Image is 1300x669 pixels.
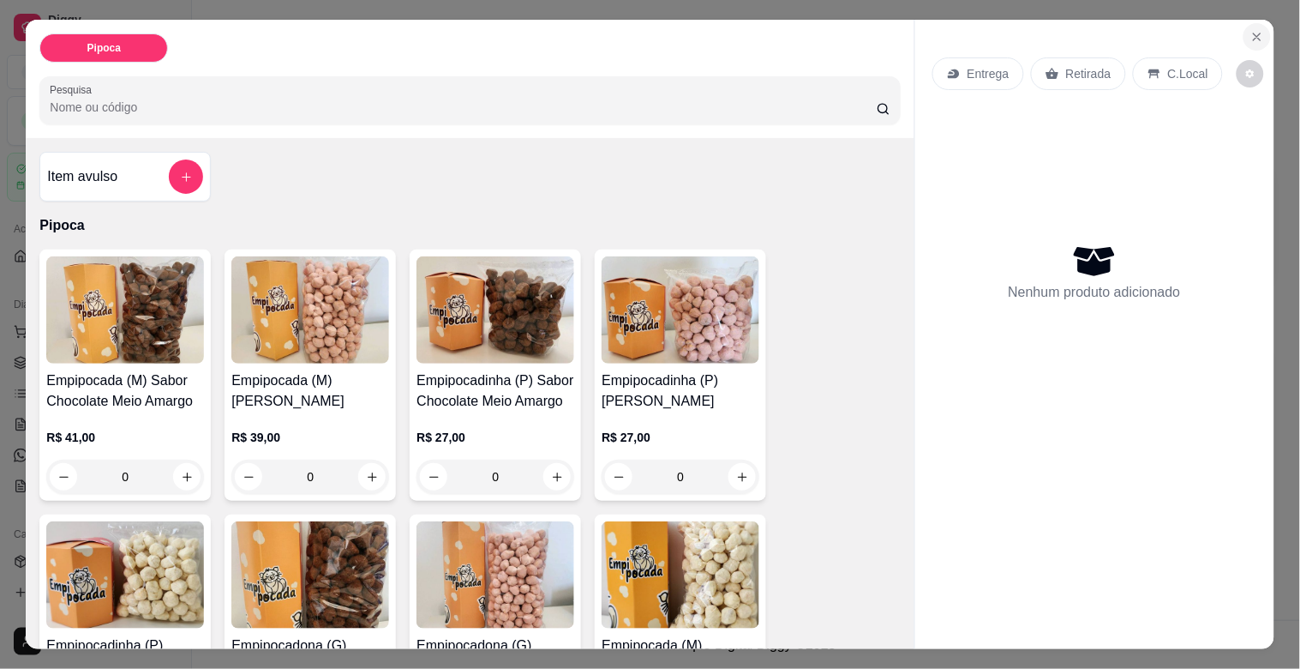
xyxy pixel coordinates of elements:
[416,371,574,412] h4: Empipocadinha (P) Sabor Chocolate Meio Amargo
[231,429,389,446] p: R$ 39,00
[358,463,386,491] button: increase-product-quantity
[169,160,203,194] button: add-separate-item
[1243,23,1271,51] button: Close
[602,521,759,629] img: product-image
[235,463,262,491] button: decrease-product-quantity
[1009,282,1181,303] p: Nenhum produto adicionado
[47,166,117,187] h4: Item avulso
[420,463,447,491] button: decrease-product-quantity
[728,463,756,491] button: increase-product-quantity
[602,429,759,446] p: R$ 27,00
[416,256,574,364] img: product-image
[1168,65,1208,82] p: C.Local
[46,371,204,412] h4: Empipocada (M) Sabor Chocolate Meio Amargo
[231,521,389,629] img: product-image
[87,41,121,55] p: Pipoca
[50,82,98,97] label: Pesquisa
[602,371,759,412] h4: Empipocadinha (P) [PERSON_NAME]
[50,463,77,491] button: decrease-product-quantity
[416,521,574,629] img: product-image
[46,521,204,629] img: product-image
[231,371,389,412] h4: Empipocada (M) [PERSON_NAME]
[605,463,632,491] button: decrease-product-quantity
[46,429,204,446] p: R$ 41,00
[39,215,900,236] p: Pipoca
[1237,60,1264,87] button: decrease-product-quantity
[1066,65,1111,82] p: Retirada
[46,256,204,364] img: product-image
[968,65,1009,82] p: Entrega
[173,463,201,491] button: increase-product-quantity
[231,256,389,364] img: product-image
[50,99,877,116] input: Pesquisa
[416,429,574,446] p: R$ 27,00
[543,463,571,491] button: increase-product-quantity
[602,256,759,364] img: product-image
